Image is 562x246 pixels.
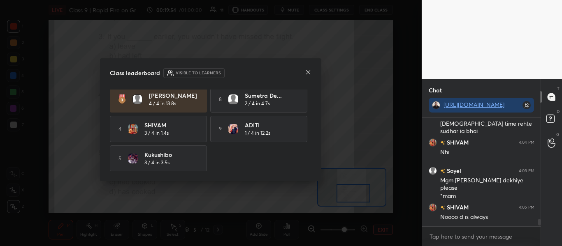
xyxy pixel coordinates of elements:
p: Chat [422,79,448,101]
h4: ADITI [245,121,296,129]
img: no-rating-badge.077c3623.svg [440,205,445,210]
img: rank-3.169bc593.svg [118,94,125,104]
h5: 4 [118,125,121,133]
h4: Sumetra De... [245,91,296,100]
img: default.png [132,94,142,104]
div: Noooo d is always [440,213,534,221]
h5: 1 / 4 in 12.2s [245,129,270,137]
img: no-rating-badge.077c3623.svg [440,140,445,145]
div: 4:05 PM [519,205,534,210]
p: G [556,131,560,138]
div: Mgm [PERSON_NAME] dekhiye please [440,177,534,192]
img: fbdd15da2e36407c997643a673269925.jpg [429,138,437,147]
h5: 4 / 4 in 13.8s [149,100,176,107]
img: fbdd15da2e36407c997643a673269925.jpg [429,203,437,212]
h6: Visible to learners [176,70,221,76]
div: Nhi [440,148,534,156]
img: fbdd15da2e36407c997643a673269925.jpg [128,124,138,134]
h6: SHIVAM [445,138,469,147]
h4: Class leaderboard [110,69,160,77]
p: D [557,108,560,115]
a: [URL][DOMAIN_NAME] [444,101,504,108]
h6: Soyel [445,166,461,175]
h5: 5 [118,155,121,162]
div: 4:05 PM [519,168,534,173]
h5: 8 [219,96,222,103]
h4: [PERSON_NAME] [149,91,200,100]
h5: 3 / 4 in 1.4s [144,129,169,137]
h5: 3 / 4 in 3.5s [144,159,170,166]
img: 6783db07291b471096590914f250cd27.jpg [432,101,440,109]
div: 4:04 PM [519,140,534,145]
div: grid [422,118,541,226]
div: [DEMOGRAPHIC_DATA] time rehte sudhar ja bhai [440,120,534,136]
h5: 2 / 4 in 4.7s [245,100,270,107]
h4: SHIVAM [144,121,195,129]
h5: 9 [219,125,222,133]
img: default.png [228,94,238,104]
p: T [557,85,560,92]
img: 4da218e3386a4beeb1400e797a78297d.jpg [128,154,138,163]
img: 620f5b64e61040e0aa3bf85cf41e91da.jpg [228,124,238,134]
h6: SHIVAM [445,203,469,212]
h4: Kukushibo [144,150,195,159]
img: default.png [429,167,437,175]
img: no-rating-badge.077c3623.svg [440,169,445,173]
